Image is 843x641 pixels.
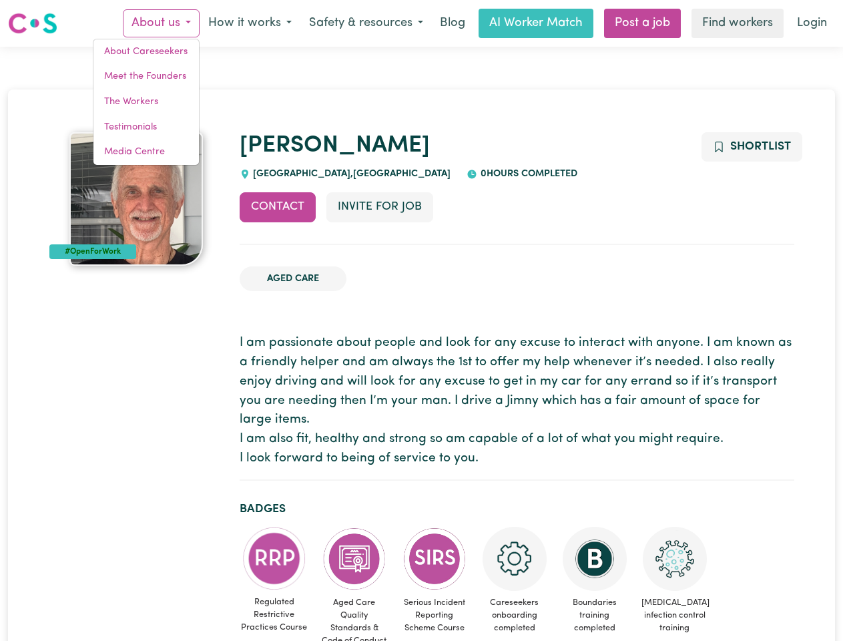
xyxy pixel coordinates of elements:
[479,9,593,38] a: AI Worker Match
[480,591,549,640] span: Careseekers onboarding completed
[604,9,681,38] a: Post a job
[300,9,432,37] button: Safety & resources
[240,134,430,158] a: [PERSON_NAME]
[322,527,386,591] img: CS Academy: Aged Care Quality Standards & Code of Conduct course completed
[93,89,199,115] a: The Workers
[242,527,306,590] img: CS Academy: Regulated Restrictive Practices course completed
[326,192,433,222] button: Invite for Job
[789,9,835,38] a: Login
[477,169,577,179] span: 0 hours completed
[93,64,199,89] a: Meet the Founders
[8,8,57,39] a: Careseekers logo
[93,39,200,166] div: About us
[240,334,794,469] p: I am passionate about people and look for any excuse to interact with anyone. I am known as a fri...
[49,132,224,266] a: Kenneth's profile picture'#OpenForWork
[240,266,346,292] li: Aged Care
[240,502,794,516] h2: Badges
[483,527,547,591] img: CS Academy: Careseekers Onboarding course completed
[402,527,467,591] img: CS Academy: Serious Incident Reporting Scheme course completed
[643,527,707,591] img: CS Academy: COVID-19 Infection Control Training course completed
[49,244,137,259] div: #OpenForWork
[93,39,199,65] a: About Careseekers
[200,9,300,37] button: How it works
[240,590,309,640] span: Regulated Restrictive Practices Course
[8,11,57,35] img: Careseekers logo
[93,140,199,165] a: Media Centre
[640,591,710,640] span: [MEDICAL_DATA] infection control training
[250,169,451,179] span: [GEOGRAPHIC_DATA] , [GEOGRAPHIC_DATA]
[691,9,784,38] a: Find workers
[123,9,200,37] button: About us
[730,141,791,152] span: Shortlist
[69,132,203,266] img: Kenneth
[93,115,199,140] a: Testimonials
[240,192,316,222] button: Contact
[563,527,627,591] img: CS Academy: Boundaries in care and support work course completed
[400,591,469,640] span: Serious Incident Reporting Scheme Course
[432,9,473,38] a: Blog
[560,591,629,640] span: Boundaries training completed
[701,132,802,162] button: Add to shortlist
